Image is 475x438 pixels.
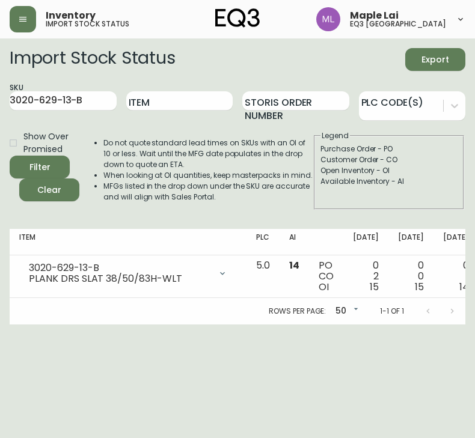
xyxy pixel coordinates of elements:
[289,258,299,272] span: 14
[319,280,329,294] span: OI
[29,183,70,198] span: Clear
[353,260,379,293] div: 0 2
[247,229,280,255] th: PLC
[316,7,340,31] img: 61e28cffcf8cc9f4e300d877dd684943
[10,156,70,178] button: Filter
[443,260,469,293] div: 0 1
[405,48,465,71] button: Export
[320,144,458,154] div: Purchase Order - PO
[103,181,313,202] li: MFGs listed in the drop down under the SKU are accurate and will align with Sales Portal.
[415,280,424,294] span: 15
[370,280,379,294] span: 15
[19,260,237,287] div: 3020-629-13-BPLANK DRS SLAT 38/50/83H-WLT
[46,20,129,28] h5: import stock status
[331,302,361,321] div: 50
[320,154,458,165] div: Customer Order - CO
[23,130,70,156] span: Show Over Promised
[215,8,260,28] img: logo
[19,178,79,201] button: Clear
[29,273,210,284] div: PLANK DRS SLAT 38/50/83H-WLT
[380,306,404,317] p: 1-1 of 1
[350,20,446,28] h5: eq3 [GEOGRAPHIC_DATA]
[320,176,458,187] div: Available Inventory - AI
[459,280,469,294] span: 14
[388,229,434,255] th: [DATE]
[415,52,456,67] span: Export
[343,229,388,255] th: [DATE]
[103,170,313,181] li: When looking at OI quantities, keep masterpacks in mind.
[319,260,334,293] div: PO CO
[280,229,309,255] th: AI
[46,11,96,20] span: Inventory
[247,255,280,298] td: 5.0
[320,165,458,176] div: Open Inventory - OI
[320,130,350,141] legend: Legend
[398,260,424,293] div: 0 0
[10,229,247,255] th: Item
[10,48,175,71] h2: Import Stock Status
[350,11,399,20] span: Maple Lai
[269,306,326,317] p: Rows per page:
[103,138,313,170] li: Do not quote standard lead times on SKUs with an OI of 10 or less. Wait until the MFG date popula...
[29,263,210,273] div: 3020-629-13-B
